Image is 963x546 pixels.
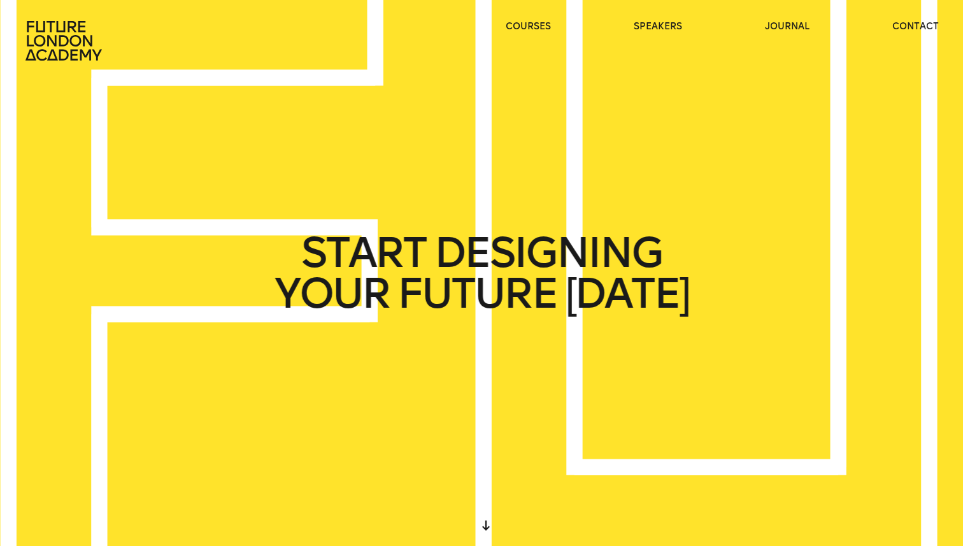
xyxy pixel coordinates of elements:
[892,20,939,33] a: contact
[565,273,688,314] span: [DATE]
[434,233,662,273] span: DESIGNING
[397,273,557,314] span: FUTURE
[506,20,551,33] a: courses
[634,20,682,33] a: speakers
[275,273,389,314] span: YOUR
[301,233,426,273] span: START
[765,20,810,33] a: journal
